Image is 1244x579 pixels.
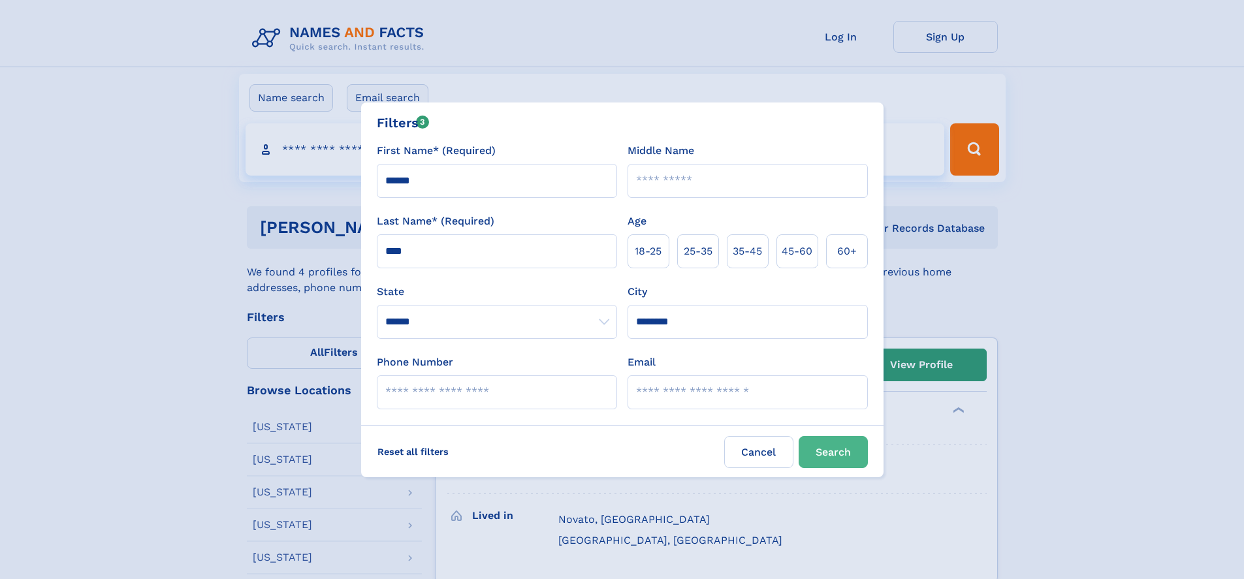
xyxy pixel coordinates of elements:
[377,113,430,133] div: Filters
[628,284,647,300] label: City
[782,243,812,259] span: 45‑60
[684,243,712,259] span: 25‑35
[369,436,457,467] label: Reset all filters
[628,143,694,159] label: Middle Name
[635,243,662,259] span: 18‑25
[377,284,617,300] label: State
[628,213,646,229] label: Age
[799,436,868,468] button: Search
[377,143,496,159] label: First Name* (Required)
[724,436,793,468] label: Cancel
[628,354,656,370] label: Email
[377,354,453,370] label: Phone Number
[733,243,762,259] span: 35‑45
[837,243,857,259] span: 60+
[377,213,494,229] label: Last Name* (Required)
